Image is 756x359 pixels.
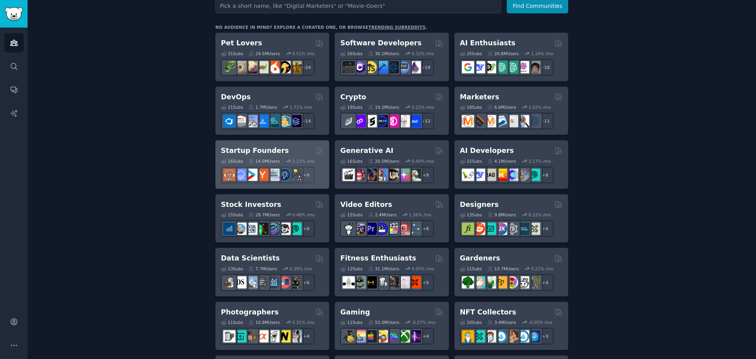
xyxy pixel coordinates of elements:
img: flowers [506,276,518,288]
img: dataengineering [256,276,269,288]
img: indiehackers [267,169,280,181]
img: PetAdvice [278,61,291,73]
div: + 4 [417,328,434,344]
div: 0.21 % /mo [531,266,554,272]
div: 20.5M Users [368,158,399,164]
div: 0.31 % /mo [292,320,315,325]
h2: Software Developers [340,38,421,48]
img: MistralAI [495,169,507,181]
h2: Marketers [460,92,499,102]
div: 2.4M Users [368,212,397,218]
img: startup [245,169,258,181]
img: learndesign [517,223,529,235]
img: csharp [354,61,366,73]
img: DeepSeek [473,169,485,181]
img: chatgpt_promptDesign [495,61,507,73]
div: 14.0M Users [248,158,280,164]
img: ballpython [234,61,246,73]
div: + 3 [537,328,554,344]
div: 1.02 % /mo [528,104,551,110]
div: 0.48 % /mo [292,212,315,218]
div: 0.05 % /mo [412,266,434,272]
img: UXDesign [495,223,507,235]
h2: Designers [460,200,499,210]
img: NFTmarket [484,330,496,342]
img: AnalogCommunity [245,330,258,342]
img: OpenseaMarket [517,330,529,342]
img: Trading [256,223,269,235]
img: CryptoNews [398,115,410,127]
img: ethstaker [365,115,377,127]
img: DigitalItems [528,330,540,342]
div: 30.1M Users [368,51,399,56]
img: AskMarketing [484,115,496,127]
div: 3.4M Users [487,320,516,325]
div: 0.22 % /mo [528,212,551,218]
img: leopardgeckos [245,61,258,73]
img: defiblockchain [387,115,399,127]
img: content_marketing [462,115,474,127]
h2: Photographers [221,307,279,317]
img: elixir [409,61,421,73]
div: 13.7M Users [487,266,519,272]
img: web3 [376,115,388,127]
div: + 8 [537,167,554,183]
img: reactnative [387,61,399,73]
img: ethfinance [343,115,355,127]
img: userexperience [506,223,518,235]
div: 19 Sub s [340,104,362,110]
div: 16 Sub s [340,158,362,164]
img: postproduction [409,223,421,235]
img: macgaming [365,330,377,342]
img: chatgpt_prompts_ [506,61,518,73]
img: logodesign [473,223,485,235]
img: SavageGarden [484,276,496,288]
img: growmybusiness [289,169,302,181]
div: 11 Sub s [221,320,243,325]
img: OpenSeaNFT [495,330,507,342]
div: 2.17 % /mo [528,158,551,164]
img: AItoolsCatalog [484,61,496,73]
div: 0.39 % /mo [290,266,312,272]
div: 0.32 % /mo [412,51,434,56]
img: technicalanalysis [289,223,302,235]
div: 25 Sub s [460,51,482,56]
img: personaltraining [409,276,421,288]
div: 15 Sub s [460,158,482,164]
img: NFTExchange [462,330,474,342]
div: 20.8M Users [487,51,519,56]
div: + 12 [417,113,434,129]
img: azuredevops [223,115,235,127]
img: UI_Design [484,223,496,235]
h2: Crypto [340,92,366,102]
img: OnlineMarketing [528,115,540,127]
img: streetphotography [234,330,246,342]
img: OpenAIDev [517,61,529,73]
img: MarketingResearch [517,115,529,127]
img: StocksAndTrading [267,223,280,235]
h2: Pet Lovers [221,38,262,48]
div: 4.1M Users [487,158,516,164]
img: ValueInvesting [234,223,246,235]
img: UrbanGardening [517,276,529,288]
img: UX_Design [528,223,540,235]
div: 26 Sub s [340,51,362,56]
img: GamerPals [376,330,388,342]
div: 12 Sub s [340,266,362,272]
img: AskComputerScience [398,61,410,73]
div: 15 Sub s [340,212,362,218]
h2: NFT Collectors [460,307,516,317]
div: 19.2M Users [368,104,399,110]
img: AIDevelopersSociety [528,169,540,181]
div: + 4 [298,328,315,344]
img: DreamBooth [409,169,421,181]
img: AWS_Certified_Experts [234,115,246,127]
img: gopro [343,223,355,235]
h2: AI Enthusiasts [460,38,515,48]
img: canon [267,330,280,342]
div: 9.8M Users [487,212,516,218]
div: 21 Sub s [221,104,243,110]
img: data [289,276,302,288]
div: 18 Sub s [460,104,482,110]
div: 28.7M Users [248,212,280,218]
